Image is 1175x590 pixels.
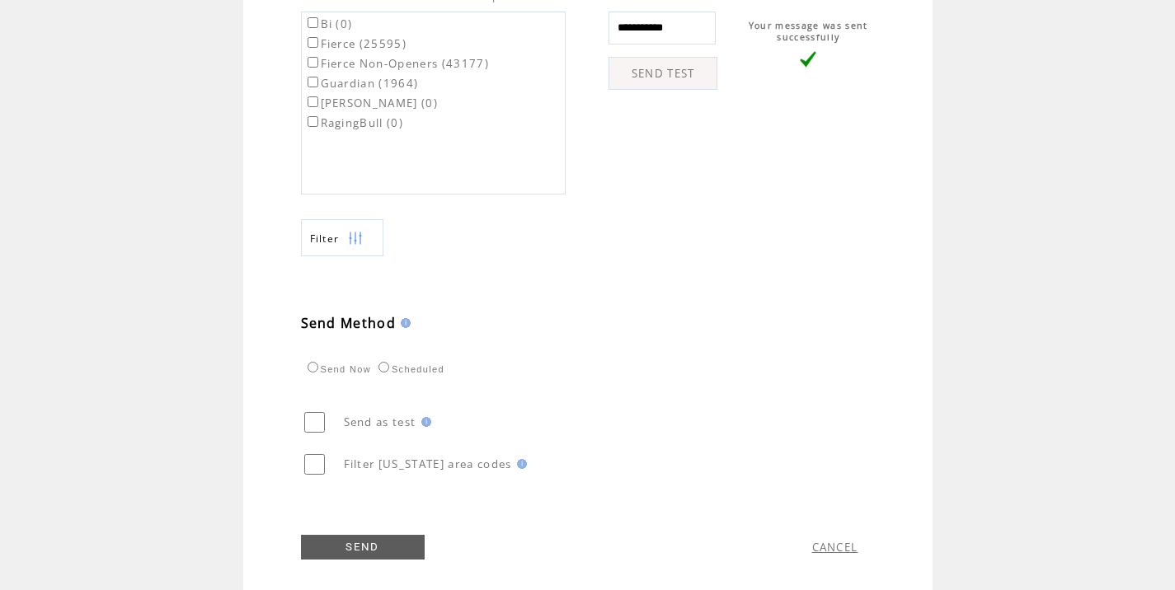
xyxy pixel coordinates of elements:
[812,540,858,555] a: CANCEL
[396,318,411,328] img: help.gif
[378,362,389,372] input: Scheduled
[308,57,318,68] input: Fierce Non-Openers (43177)
[304,115,404,130] label: RagingBull (0)
[304,16,353,31] label: Bi (0)
[304,76,419,91] label: Guardian (1964)
[308,17,318,28] input: Bi (0)
[310,232,340,246] span: Show filters
[416,417,431,427] img: help.gif
[308,96,318,107] input: [PERSON_NAME] (0)
[749,20,868,43] span: Your message was sent successfully
[308,37,318,48] input: Fierce (25595)
[512,459,527,469] img: help.gif
[301,314,397,332] span: Send Method
[308,362,318,372] input: Send Now
[304,96,439,110] label: [PERSON_NAME] (0)
[344,457,512,471] span: Filter [US_STATE] area codes
[301,219,383,256] a: Filter
[374,364,444,374] label: Scheduled
[304,36,407,51] label: Fierce (25595)
[308,77,318,87] input: Guardian (1964)
[609,57,717,90] a: SEND TEST
[308,116,318,127] input: RagingBull (0)
[348,220,363,257] img: filters.png
[303,364,371,374] label: Send Now
[800,51,816,68] img: vLarge.png
[344,414,416,429] span: Send as test
[301,535,425,560] a: SEND
[304,56,490,71] label: Fierce Non-Openers (43177)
